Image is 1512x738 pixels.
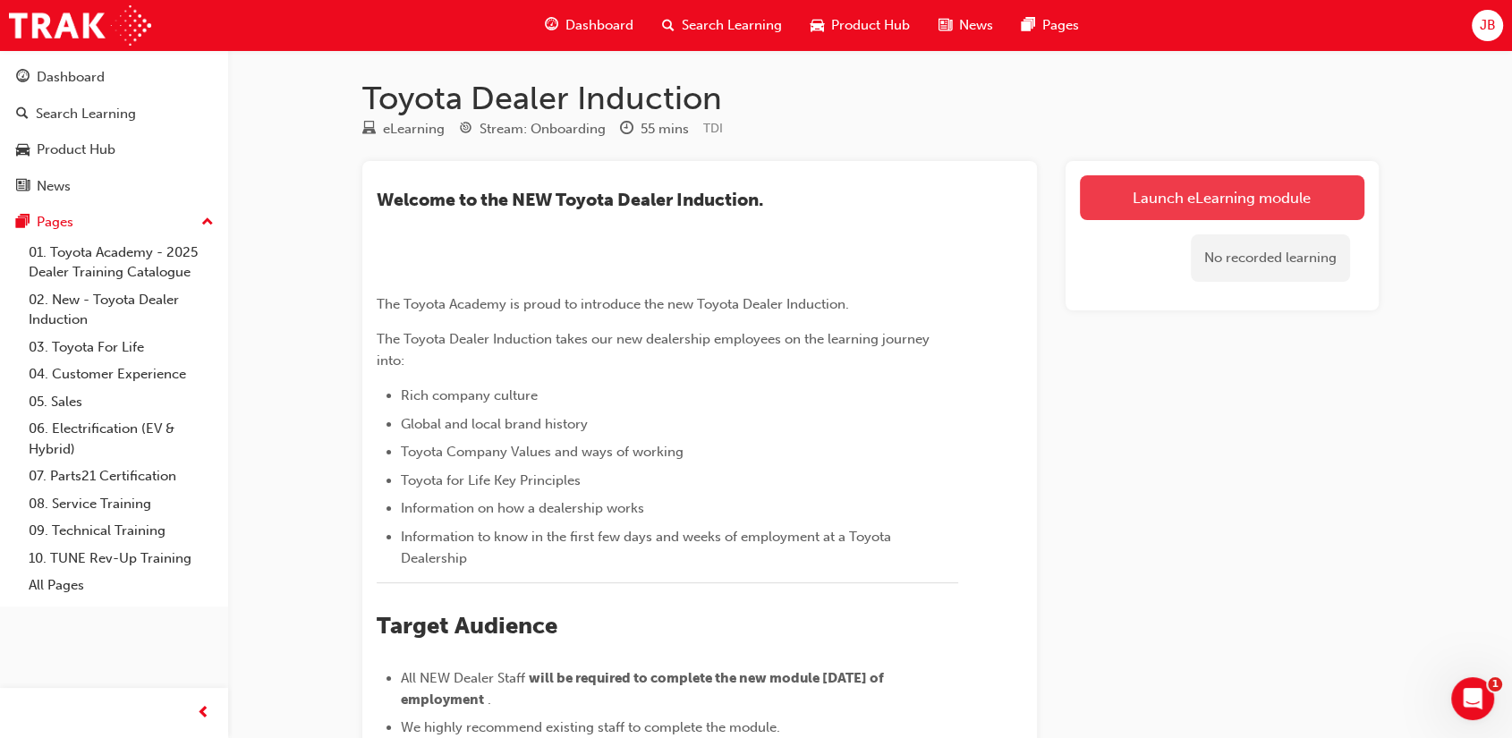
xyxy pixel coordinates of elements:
[488,691,491,708] span: .
[16,142,30,158] span: car-icon
[21,490,221,518] a: 08. Service Training
[37,212,73,233] div: Pages
[401,444,684,460] span: Toyota Company Values and ways of working
[16,70,30,86] span: guage-icon
[21,334,221,361] a: 03. Toyota For Life
[648,7,796,44] a: search-iconSearch Learning
[16,179,30,195] span: news-icon
[401,416,588,432] span: Global and local brand history
[959,15,993,36] span: News
[620,118,689,140] div: Duration
[1451,677,1494,720] iframe: Intercom live chat
[377,296,849,312] span: The Toyota Academy is proud to introduce the new Toyota Dealer Induction.
[362,79,1379,118] h1: Toyota Dealer Induction
[21,545,221,573] a: 10. TUNE Rev-Up Training
[7,133,221,166] a: Product Hub
[401,387,538,403] span: Rich company culture
[531,7,648,44] a: guage-iconDashboard
[401,500,644,516] span: Information on how a dealership works
[377,190,763,210] span: ​Welcome to the NEW Toyota Dealer Induction.
[21,361,221,388] a: 04. Customer Experience
[7,206,221,239] button: Pages
[1022,14,1035,37] span: pages-icon
[401,670,525,686] span: All NEW Dealer Staff
[682,15,782,36] span: Search Learning
[362,122,376,138] span: learningResourceType_ELEARNING-icon
[401,670,887,708] span: will be required to complete the new module [DATE] of employment
[641,119,689,140] div: 55 mins
[383,119,445,140] div: eLearning
[1007,7,1093,44] a: pages-iconPages
[377,612,557,640] span: Target Audience
[662,14,675,37] span: search-icon
[1472,10,1503,41] button: JB
[21,239,221,286] a: 01. Toyota Academy - 2025 Dealer Training Catalogue
[37,176,71,197] div: News
[9,5,151,46] img: Trak
[459,118,606,140] div: Stream
[565,15,633,36] span: Dashboard
[401,472,581,488] span: Toyota for Life Key Principles
[21,462,221,490] a: 07. Parts21 Certification
[16,215,30,231] span: pages-icon
[545,14,558,37] span: guage-icon
[1488,677,1502,691] span: 1
[1479,15,1495,36] span: JB
[1080,175,1364,220] a: Launch eLearning module
[1191,234,1350,282] div: No recorded learning
[620,122,633,138] span: clock-icon
[924,7,1007,44] a: news-iconNews
[21,572,221,599] a: All Pages
[21,517,221,545] a: 09. Technical Training
[21,415,221,462] a: 06. Electrification (EV & Hybrid)
[36,104,136,124] div: Search Learning
[939,14,952,37] span: news-icon
[480,119,606,140] div: Stream: Onboarding
[831,15,910,36] span: Product Hub
[703,121,723,136] span: Learning resource code
[811,14,824,37] span: car-icon
[201,211,214,234] span: up-icon
[37,140,115,160] div: Product Hub
[459,122,472,138] span: target-icon
[197,702,210,725] span: prev-icon
[21,286,221,334] a: 02. New - Toyota Dealer Induction
[796,7,924,44] a: car-iconProduct Hub
[401,529,895,566] span: Information to know in the first few days and weeks of employment at a Toyota Dealership
[16,106,29,123] span: search-icon
[401,719,780,735] span: We highly recommend existing staff to complete the module.
[7,57,221,206] button: DashboardSearch LearningProduct HubNews
[7,98,221,131] a: Search Learning
[362,118,445,140] div: Type
[377,331,933,369] span: The Toyota Dealer Induction takes our new dealership employees on the learning journey into:
[1042,15,1079,36] span: Pages
[21,388,221,416] a: 05. Sales
[7,61,221,94] a: Dashboard
[37,67,105,88] div: Dashboard
[7,170,221,203] a: News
